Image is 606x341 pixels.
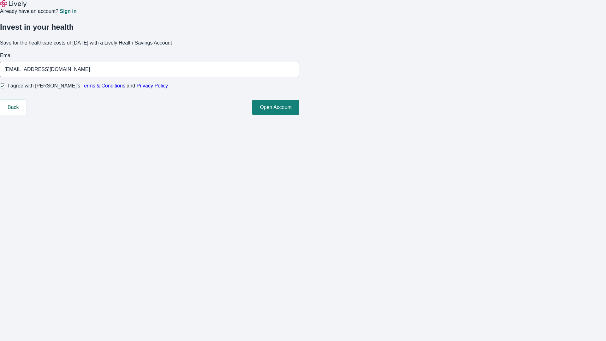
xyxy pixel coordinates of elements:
button: Open Account [252,100,299,115]
span: I agree with [PERSON_NAME]’s and [8,82,168,90]
a: Privacy Policy [137,83,168,88]
a: Terms & Conditions [81,83,125,88]
a: Sign in [60,9,76,14]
